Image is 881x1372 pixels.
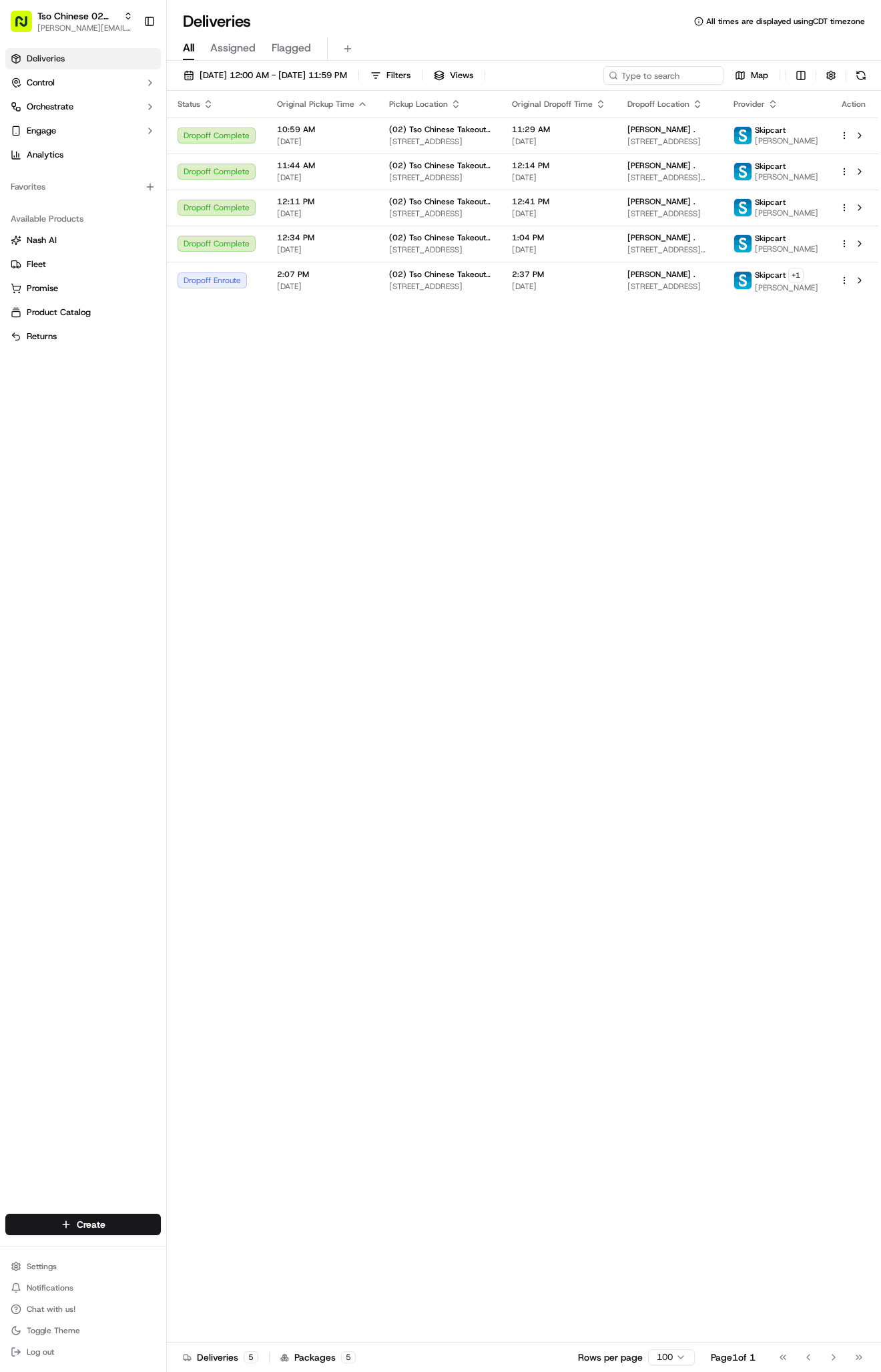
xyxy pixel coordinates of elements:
a: Returns [11,330,156,342]
span: Dropoff Location [627,99,689,109]
span: [STREET_ADDRESS] [627,136,712,147]
p: Rows per page [578,1351,643,1364]
span: [PERSON_NAME] . [627,269,695,280]
div: Packages [280,1351,356,1364]
span: [PERSON_NAME] [755,172,818,182]
span: Flagged [272,40,311,56]
button: Filters [364,66,416,85]
img: profile_skipcart_partner.png [734,199,752,216]
span: Product Catalog [27,306,91,318]
button: Promise [5,278,161,299]
button: [PERSON_NAME][EMAIL_ADDRESS][DOMAIN_NAME] [37,23,133,33]
button: Map [729,66,774,85]
span: [PERSON_NAME] . [627,232,695,243]
span: 12:41 PM [512,196,606,207]
span: [PERSON_NAME] . [627,160,695,171]
a: Product Catalog [11,306,156,318]
span: [DATE] [512,281,606,292]
span: [STREET_ADDRESS] [389,208,491,219]
span: [DATE] [277,172,368,183]
span: [STREET_ADDRESS][PERSON_NAME] [627,244,712,255]
span: [PERSON_NAME] [755,136,818,146]
span: Status [178,99,200,109]
span: Original Pickup Time [277,99,354,109]
span: Provider [733,99,765,109]
span: Skipcart [755,197,786,208]
div: Action [840,99,868,109]
a: Deliveries [5,48,161,69]
div: Deliveries [183,1351,258,1364]
div: Favorites [5,176,161,198]
button: [DATE] 12:00 AM - [DATE] 11:59 PM [178,66,353,85]
div: Page 1 of 1 [711,1351,756,1364]
button: Returns [5,326,161,347]
span: Promise [27,282,58,294]
span: Fleet [27,258,46,270]
button: Log out [5,1343,161,1361]
span: Log out [27,1347,54,1357]
div: 5 [341,1351,356,1363]
span: Pickup Location [389,99,448,109]
span: [STREET_ADDRESS] [389,172,491,183]
button: Nash AI [5,230,161,251]
span: Orchestrate [27,101,73,113]
span: [DATE] 12:00 AM - [DATE] 11:59 PM [200,69,347,81]
span: [STREET_ADDRESS] [389,244,491,255]
span: [PERSON_NAME] . [627,124,695,135]
span: Skipcart [755,125,786,136]
span: (02) Tso Chinese Takeout & Delivery [GEOGRAPHIC_DATA] [389,160,491,171]
span: Assigned [210,40,256,56]
span: Map [751,69,768,81]
span: Filters [386,69,410,81]
span: Settings [27,1261,57,1272]
span: [STREET_ADDRESS] [627,208,712,219]
span: [PERSON_NAME] [755,244,818,254]
span: [DATE] [277,136,368,147]
span: Deliveries [27,53,65,65]
span: Skipcart [755,270,786,280]
a: Promise [11,282,156,294]
span: [DATE] [512,244,606,255]
img: profile_skipcart_partner.png [734,272,752,289]
button: Create [5,1214,161,1235]
span: [DATE] [512,136,606,147]
span: Nash AI [27,234,57,246]
span: [PERSON_NAME] [755,282,818,293]
span: [DATE] [277,208,368,219]
button: Chat with us! [5,1300,161,1319]
span: [PERSON_NAME] . [627,196,695,207]
span: 12:14 PM [512,160,606,171]
span: [STREET_ADDRESS][PERSON_NAME] [627,172,712,183]
span: [PERSON_NAME] [755,208,818,218]
span: Original Dropoff Time [512,99,593,109]
span: 12:11 PM [277,196,368,207]
span: (02) Tso Chinese Takeout & Delivery [GEOGRAPHIC_DATA] [389,232,491,243]
span: Analytics [27,149,63,161]
a: Nash AI [11,234,156,246]
span: 11:44 AM [277,160,368,171]
button: Settings [5,1257,161,1276]
span: Engage [27,125,56,137]
button: Views [428,66,479,85]
span: Tso Chinese 02 Arbor [37,9,118,23]
img: profile_skipcart_partner.png [734,127,752,144]
span: Views [450,69,473,81]
button: Product Catalog [5,302,161,323]
span: (02) Tso Chinese Takeout & Delivery [GEOGRAPHIC_DATA] [389,124,491,135]
span: [DATE] [277,244,368,255]
span: Skipcart [755,233,786,244]
span: Control [27,77,55,89]
img: profile_skipcart_partner.png [734,163,752,180]
span: [STREET_ADDRESS] [627,281,712,292]
button: Refresh [852,66,870,85]
span: Create [77,1218,105,1231]
button: Fleet [5,254,161,275]
button: Tso Chinese 02 Arbor[PERSON_NAME][EMAIL_ADDRESS][DOMAIN_NAME] [5,5,138,37]
span: [DATE] [512,172,606,183]
button: Orchestrate [5,96,161,118]
input: Type to search [603,66,723,85]
span: All [183,40,194,56]
span: 2:07 PM [277,269,368,280]
span: Returns [27,330,57,342]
